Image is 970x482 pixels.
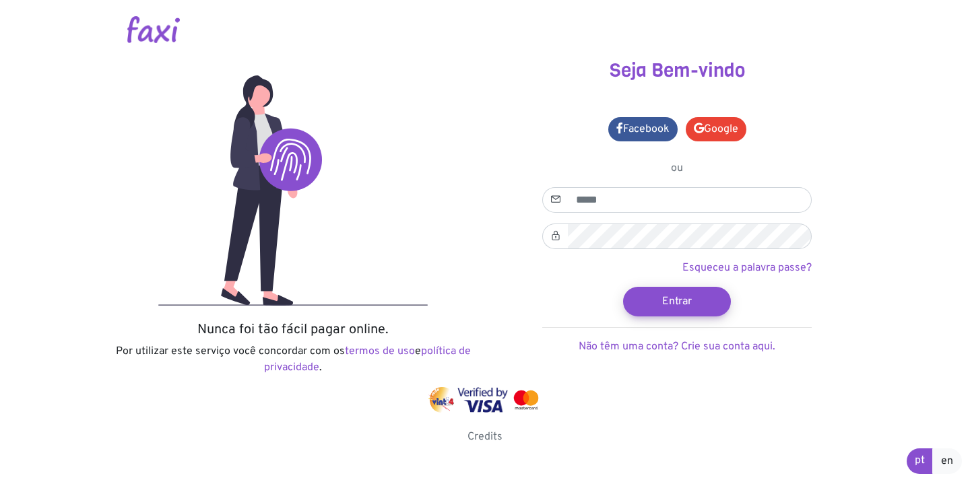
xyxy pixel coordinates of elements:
[511,387,542,413] img: mastercard
[467,430,503,444] a: Credits
[495,59,859,82] h3: Seja Bem-vindo
[111,322,475,338] h5: Nunca foi tão fácil pagar online.
[457,387,508,413] img: visa
[682,261,812,275] a: Esqueceu a palavra passe?
[686,117,746,141] a: Google
[932,448,962,474] a: en
[345,345,415,358] a: termos de uso
[428,387,455,413] img: vinti4
[608,117,678,141] a: Facebook
[623,287,731,316] button: Entrar
[542,160,812,176] p: ou
[907,448,933,474] a: pt
[579,340,775,353] a: Não têm uma conta? Crie sua conta aqui.
[111,343,475,376] p: Por utilizar este serviço você concordar com os e .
